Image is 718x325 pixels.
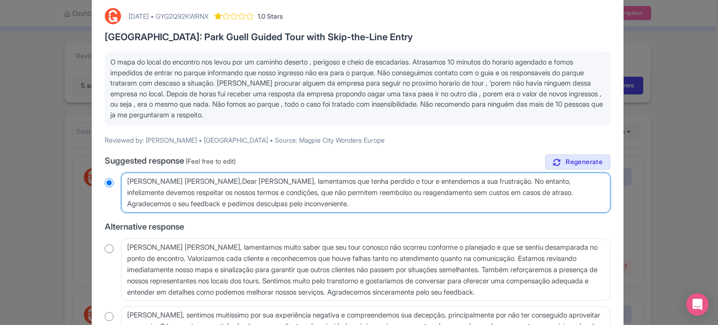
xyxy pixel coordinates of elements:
div: Open Intercom Messenger [686,293,709,316]
span: O mapa do local do encontro nos levou por um caminho deserto , perigoso e cheio de escadarias. At... [110,58,603,119]
textarea: [PERSON_NAME] [PERSON_NAME], lamentamos muito saber que seu tour conosco não ocorreu conforme o p... [121,238,610,301]
span: Regenerate [566,158,603,166]
span: Suggested response [105,156,184,166]
span: (Feel free to edit) [186,157,236,165]
div: [DATE] • GYG2Q92KWRNX [129,11,208,21]
img: GetYourGuide Logo [105,8,121,24]
textarea: [PERSON_NAME] [PERSON_NAME], agradecemos por compartilhar sua experiência conosco e lamentamos pr... [121,173,610,213]
p: Reviewed by: [PERSON_NAME] • [GEOGRAPHIC_DATA] • Source: Magpie City Wonders Europe [105,135,610,145]
h3: [GEOGRAPHIC_DATA]: Park Guell Guided Tour with Skip-the-Line Entry [105,32,610,42]
a: Regenerate [545,154,610,170]
span: Alternative response [105,222,184,231]
span: 1.0 Stars [258,11,283,21]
